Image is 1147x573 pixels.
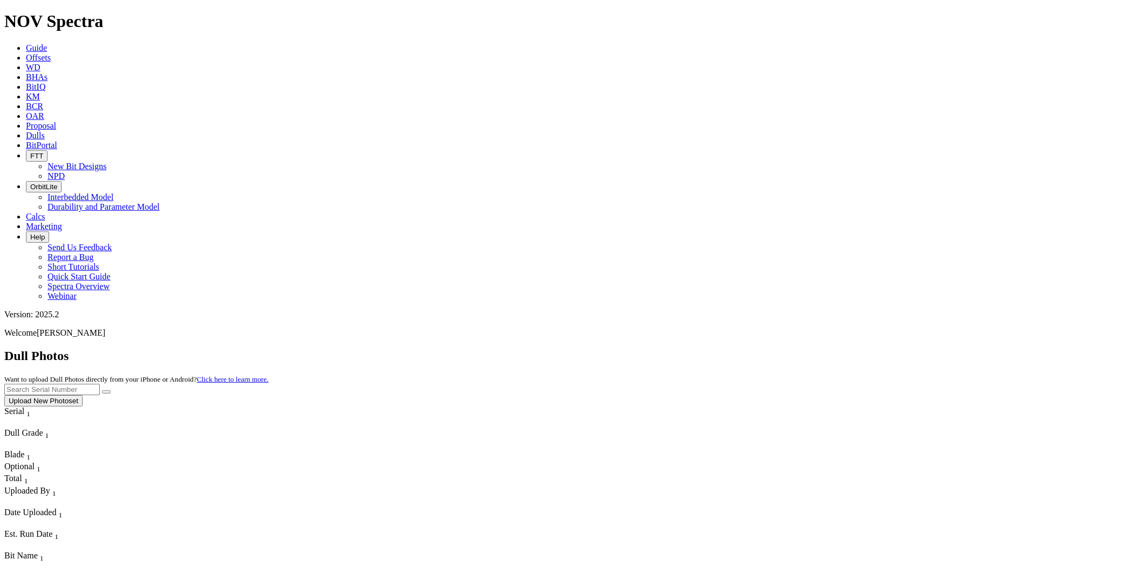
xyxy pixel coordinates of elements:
[26,407,30,416] span: Sort None
[26,102,43,111] a: BCR
[48,162,106,171] a: New Bit Designs
[4,486,50,495] span: Uploaded By
[30,233,45,241] span: Help
[48,272,110,281] a: Quick Start Guide
[26,53,51,62] a: Offsets
[4,508,85,529] div: Sort None
[48,192,113,202] a: Interbedded Model
[26,111,44,121] a: OAR
[26,222,62,231] a: Marketing
[4,310,1143,319] div: Version: 2025.2
[4,563,129,572] div: Column Menu
[4,418,50,428] div: Column Menu
[55,529,58,538] span: Sort None
[26,453,30,461] sub: 1
[4,474,42,485] div: Total Sort None
[4,474,42,485] div: Sort None
[4,428,43,437] span: Dull Grade
[4,551,129,572] div: Sort None
[37,462,41,471] span: Sort None
[4,407,24,416] span: Serial
[4,529,80,541] div: Est. Run Date Sort None
[37,328,105,337] span: [PERSON_NAME]
[26,131,45,140] a: Dulls
[48,252,93,262] a: Report a Bug
[26,450,30,459] span: Sort None
[26,181,62,192] button: OrbitLite
[4,428,80,450] div: Sort None
[4,462,42,474] div: Sort None
[40,554,44,562] sub: 1
[58,511,62,519] sub: 1
[48,171,65,181] a: NPD
[4,486,128,498] div: Uploaded By Sort None
[4,375,268,383] small: Want to upload Dull Photos directly from your iPhone or Android?
[4,462,35,471] span: Optional
[45,431,49,439] sub: 1
[48,282,110,291] a: Spectra Overview
[197,375,269,383] a: Click here to learn more.
[4,474,22,483] span: Total
[30,152,43,160] span: FTT
[48,291,77,301] a: Webinar
[4,428,80,440] div: Dull Grade Sort None
[55,532,58,541] sub: 1
[4,529,52,538] span: Est. Run Date
[4,407,50,428] div: Sort None
[30,183,57,191] span: OrbitLite
[4,450,42,462] div: Sort None
[24,477,28,485] sub: 1
[26,82,45,91] a: BitIQ
[4,486,128,508] div: Sort None
[40,551,44,560] span: Sort None
[4,450,24,459] span: Blade
[4,440,80,450] div: Column Menu
[4,384,100,395] input: Search Serial Number
[4,519,85,529] div: Column Menu
[4,498,128,508] div: Column Menu
[4,450,42,462] div: Blade Sort None
[26,141,57,150] a: BitPortal
[4,551,129,563] div: Bit Name Sort None
[4,529,80,551] div: Sort None
[58,508,62,517] span: Sort None
[4,462,42,474] div: Optional Sort None
[4,328,1143,338] p: Welcome
[52,489,56,497] sub: 1
[45,428,49,437] span: Sort None
[4,407,50,418] div: Serial Sort None
[26,231,49,243] button: Help
[26,63,41,72] a: WD
[26,72,48,82] a: BHAs
[4,508,56,517] span: Date Uploaded
[4,11,1143,31] h1: NOV Spectra
[4,508,85,519] div: Date Uploaded Sort None
[48,262,99,271] a: Short Tutorials
[26,43,47,52] a: Guide
[26,410,30,418] sub: 1
[24,474,28,483] span: Sort None
[37,465,41,473] sub: 1
[26,121,56,130] a: Proposal
[48,243,112,252] a: Send Us Feedback
[48,202,160,211] a: Durability and Parameter Model
[26,92,40,101] a: KM
[4,395,83,407] button: Upload New Photoset
[26,212,45,221] a: Calcs
[52,486,56,495] span: Sort None
[4,551,38,560] span: Bit Name
[26,150,48,162] button: FTT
